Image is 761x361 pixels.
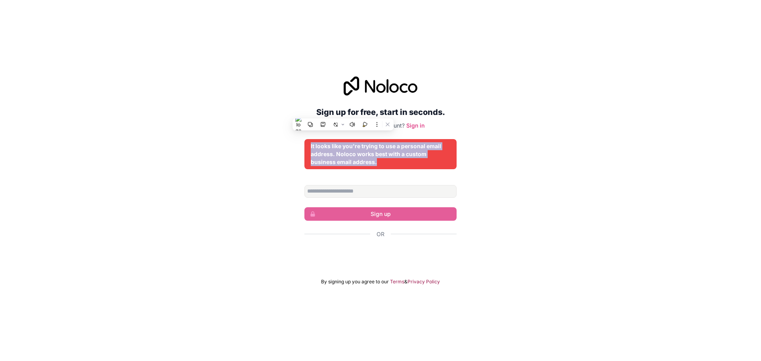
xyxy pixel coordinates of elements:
[390,279,404,285] a: Terms
[377,230,384,238] span: Or
[407,279,440,285] a: Privacy Policy
[304,105,457,119] h2: Sign up for free, start in seconds.
[406,122,424,129] a: Sign in
[311,142,450,166] div: It looks like you're trying to use a personal email address. Noloco works best with a custom busi...
[337,122,405,129] span: Already have an account?
[304,185,457,198] input: Email address
[304,207,457,221] button: Sign up
[321,279,389,285] span: By signing up you agree to our
[300,247,461,264] iframe: Botón Iniciar sesión con Google
[404,279,407,285] span: &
